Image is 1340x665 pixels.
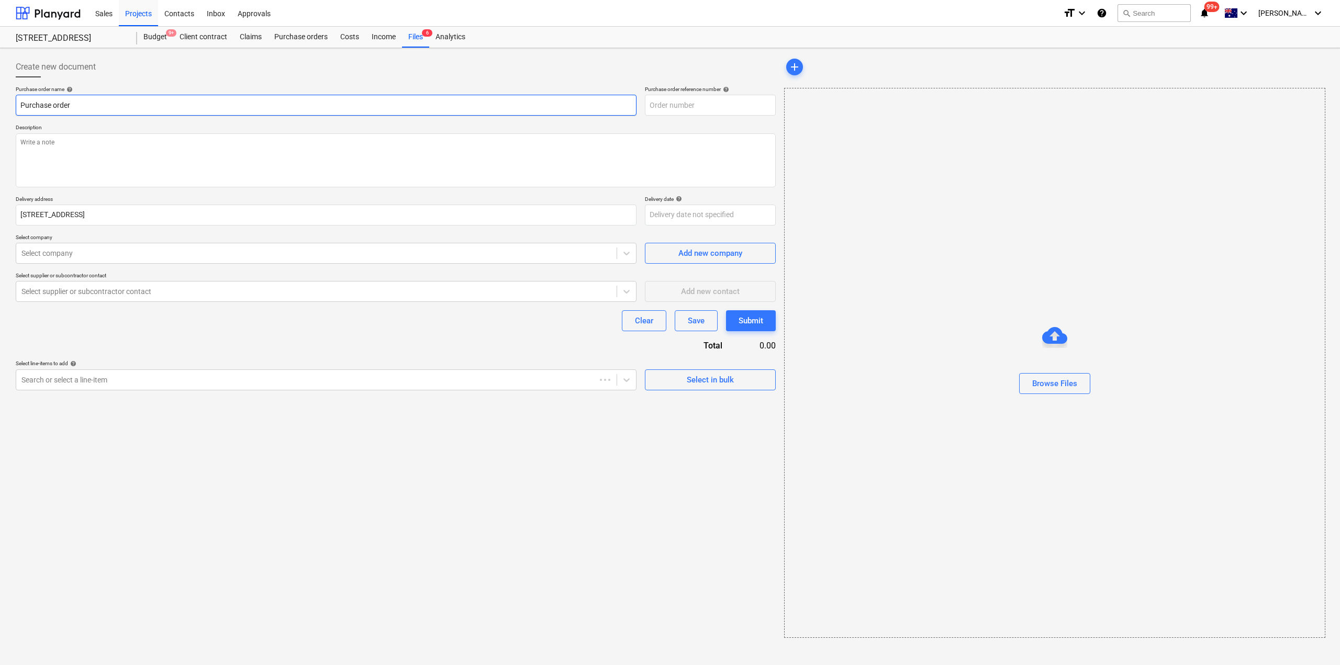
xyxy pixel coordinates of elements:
[16,272,636,281] p: Select supplier or subcontractor contact
[137,27,173,48] a: Budget9+
[1063,7,1076,19] i: format_size
[402,27,429,48] div: Files
[16,205,636,226] input: Delivery address
[1258,9,1311,17] span: [PERSON_NAME]
[1288,615,1340,665] iframe: Chat Widget
[784,88,1325,638] div: Browse Files
[688,314,705,328] div: Save
[687,373,734,387] div: Select in bulk
[1199,7,1210,19] i: notifications
[16,360,636,367] div: Select line-items to add
[678,246,742,260] div: Add new company
[166,29,176,37] span: 9+
[739,340,776,352] div: 0.00
[1032,377,1077,390] div: Browse Files
[16,86,636,93] div: Purchase order name
[173,27,233,48] a: Client contract
[422,29,432,37] span: 6
[726,310,776,331] button: Submit
[1312,7,1324,19] i: keyboard_arrow_down
[645,205,776,226] input: Delivery date not specified
[1237,7,1250,19] i: keyboard_arrow_down
[640,340,739,352] div: Total
[68,360,76,367] span: help
[365,27,402,48] a: Income
[137,27,173,48] div: Budget
[622,310,666,331] button: Clear
[645,196,776,202] div: Delivery date
[645,243,776,264] button: Add new company
[645,86,776,93] div: Purchase order reference number
[1118,4,1191,22] button: Search
[16,33,125,44] div: [STREET_ADDRESS]
[1204,2,1220,12] span: 99+
[334,27,365,48] a: Costs
[64,86,73,93] span: help
[233,27,268,48] a: Claims
[1076,7,1088,19] i: keyboard_arrow_down
[16,124,776,133] p: Description
[1122,9,1131,17] span: search
[788,61,801,73] span: add
[675,310,718,331] button: Save
[16,196,636,205] p: Delivery address
[16,61,96,73] span: Create new document
[645,369,776,390] button: Select in bulk
[645,95,776,116] input: Order number
[16,95,636,116] input: Document name
[16,234,636,243] p: Select company
[429,27,472,48] a: Analytics
[268,27,334,48] a: Purchase orders
[739,314,763,328] div: Submit
[721,86,729,93] span: help
[1097,7,1107,19] i: Knowledge base
[674,196,682,202] span: help
[635,314,653,328] div: Clear
[1019,373,1090,394] button: Browse Files
[402,27,429,48] a: Files6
